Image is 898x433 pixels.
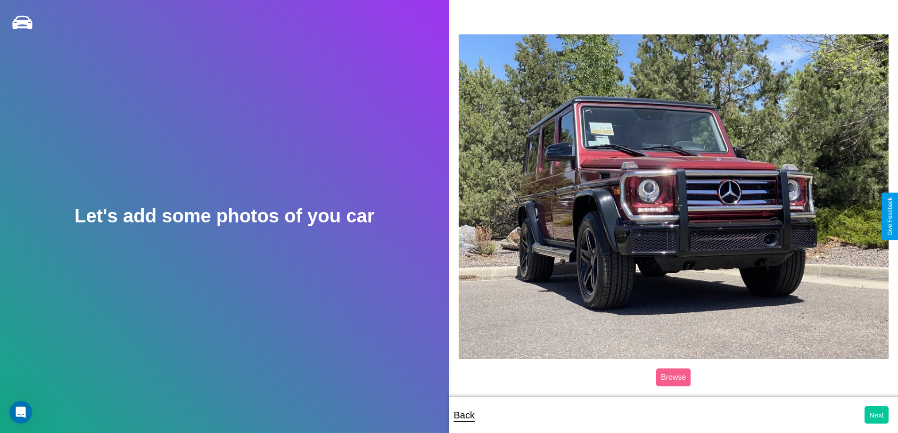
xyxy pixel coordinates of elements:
[459,34,889,359] img: posted
[454,407,475,424] p: Back
[9,401,32,424] iframe: Intercom live chat
[656,368,691,386] label: Browse
[887,197,893,236] div: Give Feedback
[74,205,374,227] h2: Let's add some photos of you car
[865,406,889,424] button: Next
